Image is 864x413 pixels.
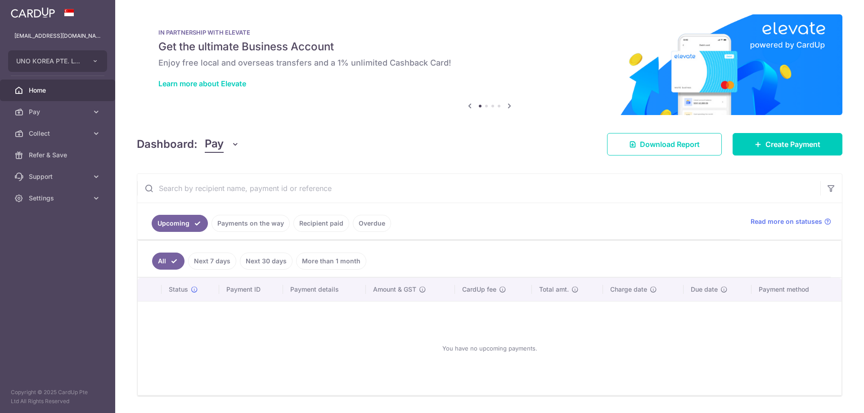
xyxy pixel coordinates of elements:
[158,40,821,54] h5: Get the ultimate Business Account
[733,133,842,155] a: Create Payment
[353,215,391,232] a: Overdue
[14,31,101,40] p: [EMAIL_ADDRESS][DOMAIN_NAME]
[8,50,107,72] button: UNO KOREA PTE. LTD.
[29,194,88,203] span: Settings
[29,86,88,95] span: Home
[640,139,700,150] span: Download Report
[29,129,88,138] span: Collect
[205,136,239,153] button: Pay
[152,253,184,270] a: All
[373,285,416,294] span: Amount & GST
[283,278,366,301] th: Payment details
[751,278,841,301] th: Payment method
[751,217,822,226] span: Read more on statuses
[610,285,647,294] span: Charge date
[29,107,88,116] span: Pay
[29,172,88,181] span: Support
[205,136,224,153] span: Pay
[188,253,236,270] a: Next 7 days
[607,133,722,155] a: Download Report
[148,309,831,388] div: You have no upcoming payments.
[11,7,55,18] img: CardUp
[240,253,292,270] a: Next 30 days
[137,14,842,115] img: Renovation banner
[751,217,831,226] a: Read more on statuses
[158,58,821,68] h6: Enjoy free local and overseas transfers and a 1% unlimited Cashback Card!
[293,215,349,232] a: Recipient paid
[539,285,569,294] span: Total amt.
[137,174,820,203] input: Search by recipient name, payment id or reference
[169,285,188,294] span: Status
[158,79,246,88] a: Learn more about Elevate
[152,215,208,232] a: Upcoming
[158,29,821,36] p: IN PARTNERSHIP WITH ELEVATE
[462,285,496,294] span: CardUp fee
[137,136,198,152] h4: Dashboard:
[211,215,290,232] a: Payments on the way
[219,278,283,301] th: Payment ID
[296,253,366,270] a: More than 1 month
[16,57,83,66] span: UNO KOREA PTE. LTD.
[765,139,820,150] span: Create Payment
[691,285,718,294] span: Due date
[29,151,88,160] span: Refer & Save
